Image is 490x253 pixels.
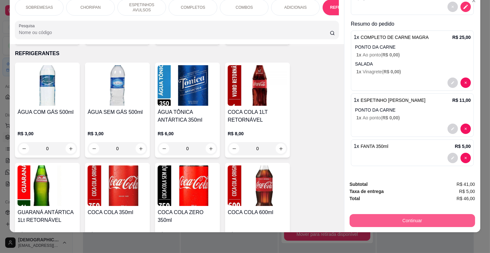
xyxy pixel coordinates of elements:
img: product-image [18,65,77,106]
span: FANTA 350ml [361,144,388,149]
p: Ao ponto ( [356,52,471,58]
p: PONTO DA CARNE [355,44,471,50]
input: Pesquisa [19,29,330,36]
img: product-image [18,165,77,206]
span: R$ 41,00 [457,181,475,188]
h4: COCA COLA 350ml [88,209,147,216]
p: R$ 8,00 [228,130,287,137]
button: increase-product-quantity [276,143,286,154]
p: ADICIONAIS [284,5,307,10]
button: decrease-product-quantity [448,2,458,12]
p: 1 x [354,96,425,104]
h4: COCA COLA 1LT RETORNÁVEL [228,108,287,124]
p: R$ 3,00 [88,130,147,137]
span: R$ 0,00 ) [382,115,400,120]
p: Resumo do pedido [351,20,474,28]
strong: Subtotal [350,182,368,187]
p: PONTO DA CARNE [355,107,471,113]
h4: GUARANÁ ANTÁRTICA 1Lt RETORNÁVEL [18,209,77,224]
span: R$ 0,00 ) [384,69,401,74]
p: COMPLETOS [181,5,205,10]
button: decrease-product-quantity [448,78,458,88]
p: R$ 5,00 [455,143,471,150]
span: 1 x [356,115,363,120]
img: product-image [158,165,217,206]
p: R$ 3,00 [18,130,77,137]
p: 1 x [354,33,429,41]
p: CHORIPAN [80,5,101,10]
p: R$ 25,00 [452,34,471,41]
button: decrease-product-quantity [460,153,471,163]
button: Continuar [350,214,475,227]
strong: Taxa de entrega [350,189,384,194]
button: decrease-product-quantity [89,143,99,154]
img: product-image [228,165,287,206]
h4: ÁGUA COM GÁS 500ml [18,108,77,116]
img: product-image [228,65,287,106]
button: increase-product-quantity [66,143,76,154]
p: REFRIGERANTES [330,5,364,10]
label: Pesquisa [19,23,37,29]
h4: COCA COLA 600ml [228,209,287,216]
span: R$ 5,00 [459,188,475,195]
h4: COCA COLA ZERO 350ml [158,209,217,224]
button: decrease-product-quantity [19,143,29,154]
img: product-image [88,165,147,206]
p: ESPETINHOS AVULSOS [123,2,161,13]
button: increase-product-quantity [206,143,216,154]
h4: ÁGUA TÔNICA ANTÁRTICA 350ml [158,108,217,124]
button: decrease-product-quantity [448,153,458,163]
p: R$ 6,00 [158,130,217,137]
p: R$ 7,00 [228,231,287,237]
p: REFRIGERANTES [15,50,339,57]
button: decrease-product-quantity [460,78,471,88]
p: R$ 11,00 [452,97,471,103]
button: decrease-product-quantity [460,2,471,12]
p: R$ 5,00 [88,231,147,237]
h4: ÁGUA SEM GÁS 500ml [88,108,147,116]
button: decrease-product-quantity [448,124,458,134]
p: R$ 8,00 [18,231,77,237]
button: decrease-product-quantity [229,143,239,154]
span: 1 x [356,69,363,74]
p: COMBOS [236,5,253,10]
p: Vinagrete ( [356,68,471,75]
span: 1 x [356,52,363,57]
img: product-image [158,65,217,106]
button: decrease-product-quantity [159,143,169,154]
p: SOBREMESAS [26,5,53,10]
p: 1 x [354,142,388,150]
p: SALADA [355,61,471,67]
span: COMPLETO DE CARNE MAGRA [361,35,429,40]
button: increase-product-quantity [136,143,146,154]
img: product-image [88,65,147,106]
span: R$ 46,00 [457,195,475,202]
span: ESPETINHO [PERSON_NAME] [361,98,425,103]
p: R$ 5,00 [158,231,217,237]
strong: Total [350,196,360,201]
p: Ao ponto ( [356,114,471,121]
span: R$ 0,00 ) [382,52,400,57]
button: decrease-product-quantity [460,124,471,134]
